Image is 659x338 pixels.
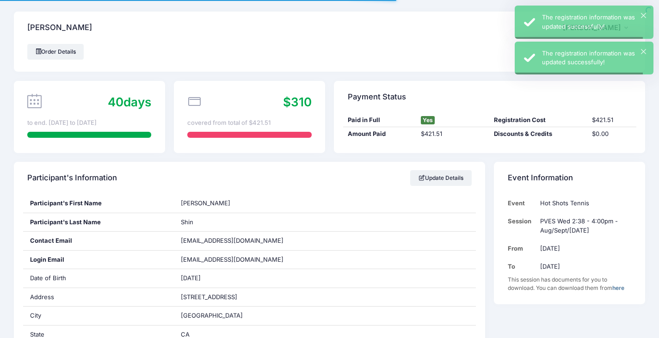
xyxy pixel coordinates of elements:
[27,118,151,128] div: to end. [DATE] to [DATE]
[23,194,174,213] div: Participant's First Name
[181,255,296,264] span: [EMAIL_ADDRESS][DOMAIN_NAME]
[27,15,92,41] h4: [PERSON_NAME]
[641,13,646,18] button: ×
[508,258,536,276] td: To
[508,240,536,258] td: From
[542,49,646,67] div: The registration information was updated successfully!
[587,116,636,125] div: $421.51
[343,116,416,125] div: Paid in Full
[23,269,174,288] div: Date of Birth
[108,93,151,111] div: days
[421,116,435,124] span: Yes
[23,307,174,325] div: City
[536,240,631,258] td: [DATE]
[348,84,406,110] h4: Payment Status
[343,129,416,139] div: Amount Paid
[181,274,201,282] span: [DATE]
[27,165,117,191] h4: Participant's Information
[587,129,636,139] div: $0.00
[542,13,646,31] div: The registration information was updated successfully!
[508,165,573,191] h4: Event Information
[508,212,536,240] td: Session
[641,49,646,54] button: ×
[410,170,472,186] a: Update Details
[181,293,237,301] span: [STREET_ADDRESS]
[181,199,230,207] span: [PERSON_NAME]
[536,194,631,212] td: Hot Shots Tennis
[490,116,587,125] div: Registration Cost
[536,212,631,240] td: PVES Wed 2:38 - 4:00pm - Aug/Sept/[DATE]
[23,213,174,232] div: Participant's Last Name
[23,288,174,307] div: Address
[181,218,193,226] span: Shin
[187,118,311,128] div: covered from total of $421.51
[23,232,174,250] div: Contact Email
[23,251,174,269] div: Login Email
[108,95,123,109] span: 40
[508,276,632,292] div: This session has documents for you to download. You can download them from
[181,237,283,244] span: [EMAIL_ADDRESS][DOMAIN_NAME]
[612,284,624,291] a: here
[536,258,631,276] td: [DATE]
[283,95,312,109] span: $310
[490,129,587,139] div: Discounts & Credits
[181,312,243,319] span: [GEOGRAPHIC_DATA]
[508,194,536,212] td: Event
[181,331,190,338] span: CA
[27,44,84,60] a: Order Details
[416,129,489,139] div: $421.51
